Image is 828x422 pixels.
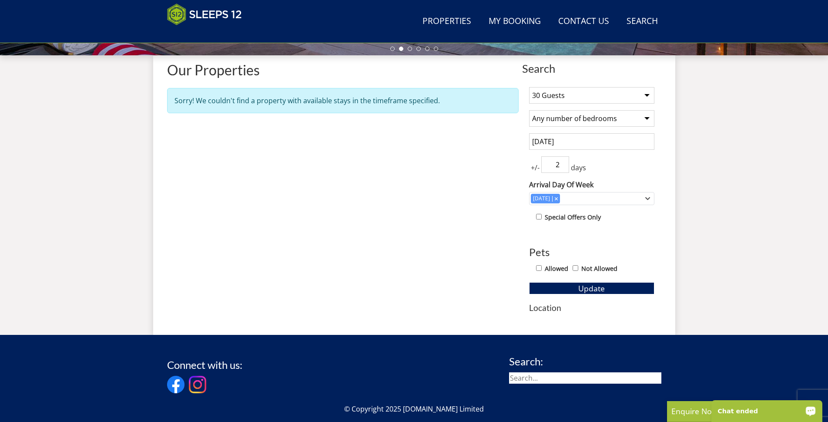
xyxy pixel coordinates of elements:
[167,3,242,25] img: Sleeps 12
[167,359,242,371] h3: Connect with us:
[167,376,184,393] img: Facebook
[529,192,654,205] div: Combobox
[529,246,654,258] h3: Pets
[569,162,588,173] span: days
[529,133,654,150] input: Arrival Date
[419,12,475,31] a: Properties
[555,12,613,31] a: Contact Us
[485,12,544,31] a: My Booking
[531,195,552,203] div: [DATE]
[578,283,605,294] span: Update
[167,88,519,113] div: Sorry! We couldn't find a property with available stays in the timeframe specified.
[581,264,617,273] label: Not Allowed
[167,404,661,414] p: © Copyright 2025 [DOMAIN_NAME] Limited
[529,179,654,190] label: Arrival Day Of Week
[529,162,541,173] span: +/-
[189,376,206,393] img: Instagram
[509,356,661,367] h3: Search:
[671,405,802,417] p: Enquire Now
[167,62,519,78] h1: Our Properties
[545,213,601,222] label: Special Offers Only
[623,12,661,31] a: Search
[509,372,661,384] input: Search...
[706,395,828,422] iframe: LiveChat chat widget
[529,303,654,312] h3: Location
[522,62,661,74] span: Search
[529,282,654,294] button: Update
[545,264,568,273] label: Allowed
[163,30,254,38] iframe: Customer reviews powered by Trustpilot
